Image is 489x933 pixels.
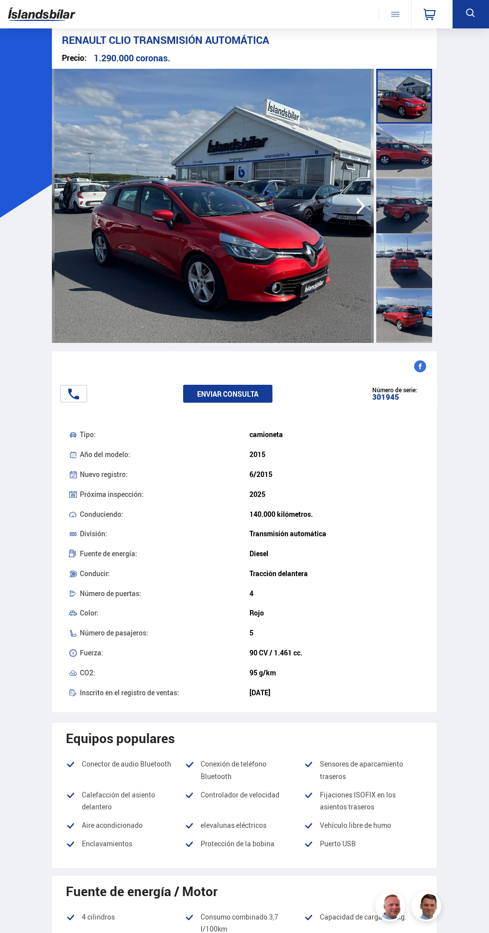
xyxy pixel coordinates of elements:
[183,385,272,403] button: Enviar consulta
[80,648,103,657] font: Fuerza:
[249,549,268,558] font: Diesel
[80,529,107,538] font: División:
[320,759,403,780] font: Sensores de aparcamiento traseros
[249,608,264,618] font: Rojo
[80,450,130,459] font: Año del modelo:
[320,912,407,922] font: Capacidad de carga 561 kg.
[109,33,269,47] font: Clio TRANSMISIÓN AUTOMÁTICA
[82,912,115,922] font: 4 cilindros
[66,882,218,900] font: Fuente de energía / Motor
[320,839,356,848] font: Puerto USB
[62,52,87,63] font: Precio:
[82,759,171,769] font: Conector de audio Bluetooth
[372,392,399,402] font: 301945
[201,790,279,799] font: Controlador de velocidad
[249,648,302,657] font: 90 CV / 1.461 cc.
[320,820,391,830] font: Vehículo libre de humo
[249,430,283,439] font: camioneta
[80,509,123,519] font: Conduciendo:
[62,33,106,47] font: Renault
[201,759,266,780] font: Conexión de teléfono Bluetooth
[80,489,144,499] font: Próxima inspección:
[249,668,276,677] font: 95 g/km
[80,608,98,618] font: Color:
[80,469,128,479] font: Nuevo registro:
[52,69,374,343] img: 3378908.jpeg
[249,628,253,637] font: 5
[201,820,266,830] font: elevalunas eléctricos
[320,790,396,811] font: Fijaciones ISOFIX en los asientos traseros
[82,820,143,830] font: Aire acondicionado
[197,389,258,399] font: Enviar consulta
[94,52,170,64] font: 1.290.000 coronas.
[249,450,265,459] font: 2015
[249,509,313,519] font: 140.000 kilómetros.
[80,688,179,697] font: Inscrito en el registro de ventas:
[201,839,274,848] font: Protección de la bobina
[66,729,175,747] font: Equipos populares
[80,668,95,677] font: CO2:
[80,589,141,598] font: Número de puertas:
[80,569,110,578] font: Conducir:
[249,489,265,499] font: 2025
[82,790,155,811] font: Calefacción del asiento delantero
[249,688,270,697] font: [DATE]
[249,469,272,479] font: 6/2015
[249,569,308,578] font: Tracción delantera
[249,529,326,538] font: Transmisión automática
[80,628,148,637] font: Número de pasajeros:
[80,430,96,439] font: Tipo:
[413,893,443,923] img: FbJEzSuNWCJXmdc-.webp
[249,589,253,598] font: 4
[8,4,38,34] button: Abrir la interfaz de chat de LiveChat
[8,3,75,25] img: G0Ugv5HjCgRt.svg
[82,839,132,848] font: Enclavamientos
[377,893,407,923] img: siFngHWaQ9KaOqBr.png
[80,549,137,558] font: Fuente de energía:
[372,386,417,394] font: Número de serie:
